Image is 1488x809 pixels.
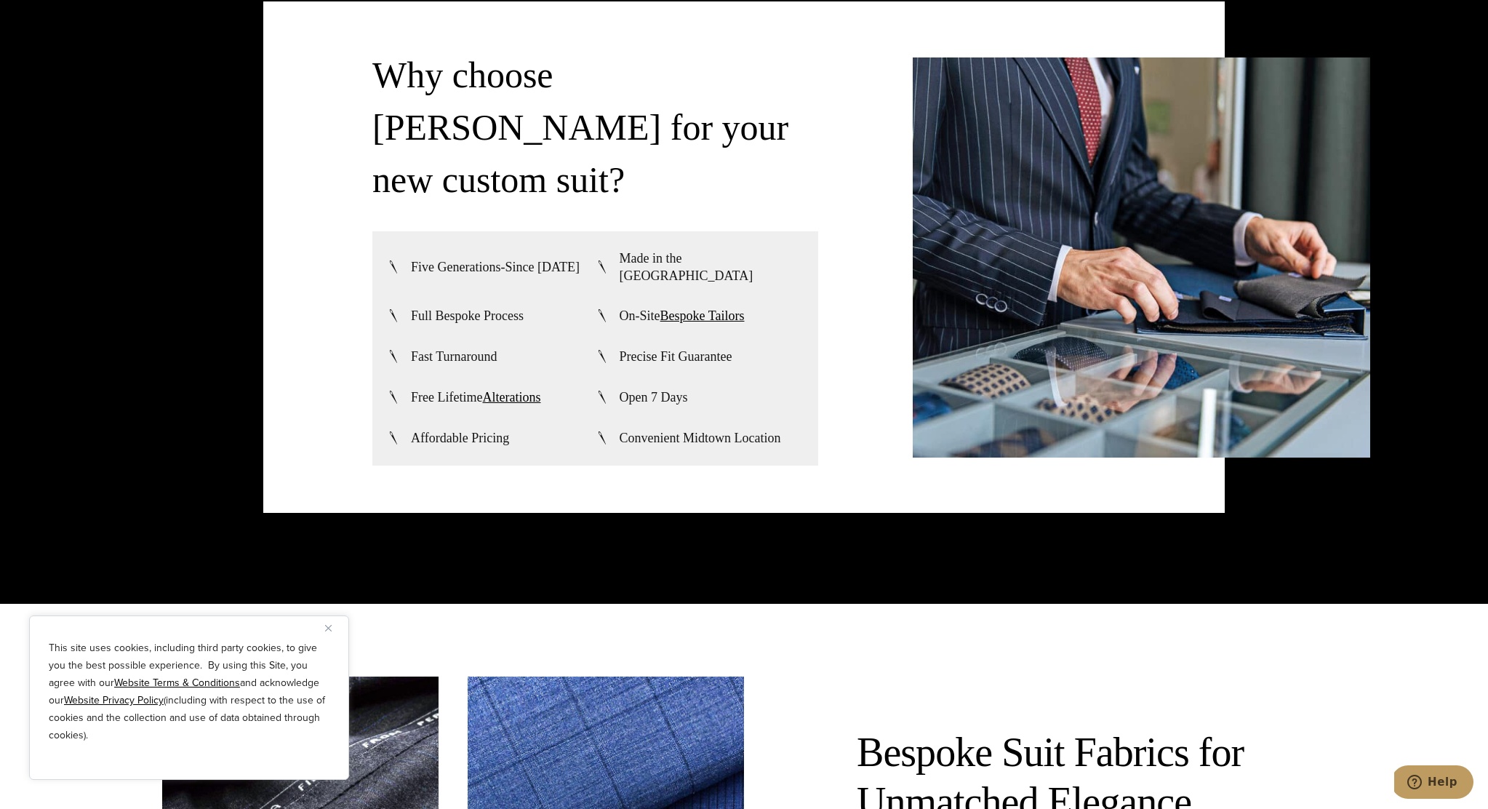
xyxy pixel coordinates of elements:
[372,49,818,206] h3: Why choose [PERSON_NAME] for your new custom suit?
[1394,765,1473,802] iframe: Opens a widget where you can chat to one of our agents
[411,348,497,365] span: Fast Turnaround
[620,348,732,365] span: Precise Fit Guarantee
[49,639,329,744] p: This site uses cookies, including third party cookies, to give you the best possible experience. ...
[482,390,540,404] a: Alterations
[620,307,745,324] span: On-Site
[411,388,540,406] span: Free Lifetime
[64,693,164,708] a: Website Privacy Policy
[411,429,509,447] span: Affordable Pricing
[114,675,240,690] a: Website Terms & Conditions
[913,57,1370,458] img: Client thumbing through Piacenza fabric swatch book.
[325,619,343,637] button: Close
[620,388,688,406] span: Open 7 Days
[620,250,804,284] span: Made in the [GEOGRAPHIC_DATA]
[411,258,580,276] span: Five Generations-Since [DATE]
[325,625,332,631] img: Close
[660,308,745,323] a: Bespoke Tailors
[620,429,781,447] span: Convenient Midtown Location
[411,307,524,324] span: Full Bespoke Process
